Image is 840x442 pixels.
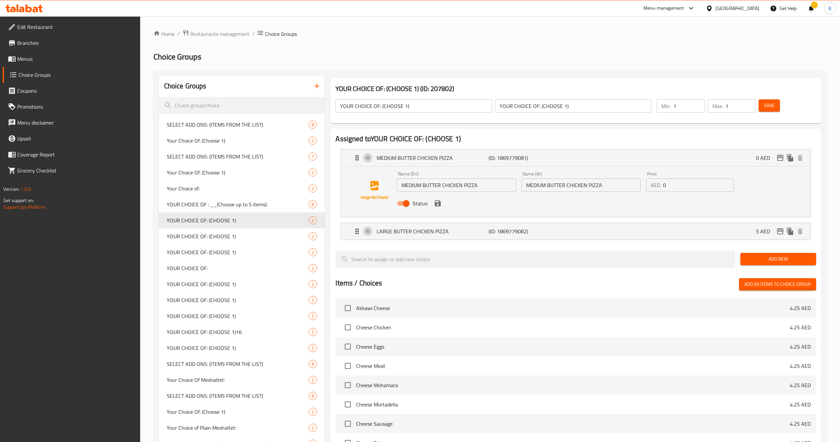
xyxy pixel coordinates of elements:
div: Choices [309,216,317,224]
span: Grocery Checklist [17,166,135,174]
div: Choices [309,408,317,416]
span: YOUR CHOICE OF: (CHOOSE 1) [167,344,309,352]
span: Add (0) items to choice group [744,280,811,288]
span: 8 [309,361,317,367]
div: YOUR CHOICE OF: (CHOOSE 1)2 [159,244,325,260]
span: Restaurants management [190,30,249,38]
a: Branches [3,35,140,51]
p: 4.25 AED [790,362,811,370]
span: Select choice [341,359,355,373]
div: Choices [309,376,317,384]
span: 2 [309,329,317,335]
p: (ID: 1869779081) [489,154,563,162]
div: Choices [309,137,317,145]
span: Your Choice of: [167,184,309,192]
input: search [335,251,735,268]
div: Choices [309,200,317,208]
span: Coverage Report [17,151,135,159]
span: Choice Groups [19,71,135,79]
div: Choices [309,424,317,432]
span: Cheese Chicken [356,323,790,331]
div: Choices [309,232,317,240]
span: YOUR CHOICE OF: [167,264,309,272]
span: Your Choice Of: (Choose 1) [167,137,309,145]
span: 2 [309,409,317,415]
span: Get support on: [3,196,34,205]
div: Expand [341,150,810,166]
a: Upsell [3,131,140,147]
p: MEDIUM BUTTER CHICKEN PIZZA [377,154,489,162]
div: YOUR CHOICE OF:2 [159,260,325,276]
span: 2 [309,185,317,192]
span: YOUR CHOICE OF: (CHOOSE 1) [167,216,309,224]
span: Status [413,199,427,207]
div: Expand [341,223,810,240]
span: 2 [309,169,317,176]
div: Your Choice Of: (Choose 1)2 [159,404,325,420]
p: Max: [712,102,723,110]
a: Support.OpsPlatform [3,203,46,211]
span: Your Choice Of Meshaltet: [167,376,309,384]
img: MEDIUM BUTTER CHICKEN PIZZA [353,169,396,212]
div: YOUR CHOICE OF: (CHOOSE 1)2 [159,340,325,356]
span: Choice Groups [265,30,297,38]
div: SELECT ADD ONS: (ITEMS FROM THE LIST)8 [159,117,325,133]
div: YOUR CHOICE OF: (CHOOSE 1)2 [159,308,325,324]
h2: Items / Choices [335,278,382,288]
span: 2 [309,345,317,351]
div: Your Choice of:2 [159,180,325,196]
input: search [159,97,325,114]
button: save [433,198,443,208]
div: YOUR CHOICE OF: (CHOOSE 1)2 [159,228,325,244]
div: Your Choice of Plain Meshaltet:2 [159,420,325,436]
div: Choices [309,184,317,192]
p: 4.25 AED [790,343,811,351]
span: Your Choice of Plain Meshaltet: [167,424,309,432]
span: Select choice [341,378,355,392]
input: Enter name Ar [521,178,641,192]
a: Menus [3,51,140,67]
div: Choices [309,360,317,368]
div: Choices [309,296,317,304]
p: Min: [661,102,671,110]
span: Select choice [341,417,355,431]
p: 4.25 AED [790,420,811,428]
span: 2 [309,313,317,319]
span: YOUR CHOICE OF: (CHOOSE 1) [167,312,309,320]
p: 0 AED [756,154,775,162]
div: [GEOGRAPHIC_DATA] [715,5,759,12]
button: Add New [740,253,816,265]
h2: Choice Groups [164,81,207,91]
span: YOUR CHOICE OF: (CHOOSE 1) [167,232,309,240]
div: SELECT ADD ONS: (ITEMS FROM THE LIST)8 [159,356,325,372]
span: YOUR CHOICE OF: (CHOOSE 1) [167,296,309,304]
span: 8 [309,122,317,128]
button: edit [775,153,785,163]
button: edit [775,226,785,236]
li: / [252,30,254,38]
div: Menu-management [643,4,684,12]
p: 4.25 AED [790,323,811,331]
span: Akkawi Cheese [356,304,790,312]
div: SELECT ADD ONS: (ITEMS FROM THE LIST)8 [159,388,325,404]
span: Cheese Sausage [356,420,790,428]
div: Your Choice Of: (Choose 1)2 [159,165,325,180]
span: 2 [309,297,317,303]
button: Add (0) items to choice group [739,278,816,290]
span: YOUR CHOICE OF: (CHOOSE 1)16 [167,328,309,336]
span: Menu disclaimer [17,119,135,127]
button: duplicate [785,226,795,236]
span: SELECT ADD ONS: (ITEMS FROM THE LIST) [167,121,309,129]
span: Menus [17,55,135,63]
span: Select choice [341,397,355,411]
span: Coupons [17,87,135,95]
a: Restaurants management [182,30,249,38]
div: Choices [309,153,317,161]
span: Select choice [341,301,355,315]
span: YOUR CHOICE OF: (CHOOSE 1) [167,248,309,256]
span: Cheese Mortadella [356,400,790,408]
h2: Assigned to YOUR CHOICE OF: (CHOOSE 1) [335,134,816,144]
a: Choice Groups [3,67,140,83]
button: delete [795,226,805,236]
span: 2 [309,249,317,256]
